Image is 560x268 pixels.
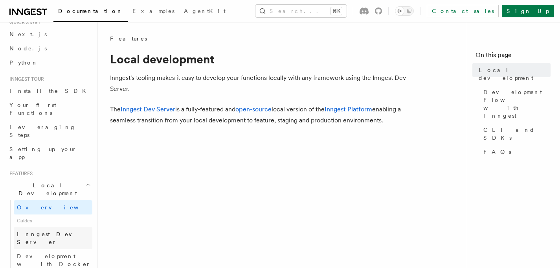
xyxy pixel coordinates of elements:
a: Python [6,55,92,70]
a: open-source [235,105,272,113]
h4: On this page [476,50,551,63]
h1: Local development [110,52,424,66]
button: Toggle dark mode [395,6,414,16]
a: Development Flow with Inngest [480,85,551,123]
a: FAQs [480,145,551,159]
button: Search...⌘K [255,5,347,17]
span: Setting up your app [9,146,77,160]
a: Inngest Platform [325,105,372,113]
span: Inngest tour [6,76,44,82]
a: Local development [476,63,551,85]
span: Python [9,59,38,66]
span: Local Development [6,181,86,197]
span: Features [110,35,147,43]
a: Inngest Dev Server [121,105,175,113]
span: Development with Docker [17,253,91,267]
span: Your first Functions [9,102,56,116]
button: Local Development [6,178,92,200]
span: Documentation [58,8,123,14]
span: Node.js [9,45,47,52]
p: Inngest's tooling makes it easy to develop your functions locally with any framework using the In... [110,72,424,94]
span: Features [6,170,33,177]
span: AgentKit [184,8,226,14]
span: Next.js [9,31,47,37]
a: Setting up your app [6,142,92,164]
span: Examples [132,8,174,14]
span: Inngest Dev Server [17,231,84,245]
a: Examples [128,2,179,21]
a: Node.js [6,41,92,55]
a: Your first Functions [6,98,92,120]
span: Local development [479,66,551,82]
a: Documentation [53,2,128,22]
kbd: ⌘K [331,7,342,15]
span: Guides [14,214,92,227]
a: Leveraging Steps [6,120,92,142]
span: CLI and SDKs [483,126,551,142]
a: Overview [14,200,92,214]
a: CLI and SDKs [480,123,551,145]
span: Quick start [6,19,40,26]
a: Next.js [6,27,92,41]
a: Contact sales [427,5,499,17]
span: Install the SDK [9,88,91,94]
span: Overview [17,204,98,211]
a: AgentKit [179,2,230,21]
span: FAQs [483,148,511,156]
span: Development Flow with Inngest [483,88,551,120]
p: The is a fully-featured and local version of the enabling a seamless transition from your local d... [110,104,424,126]
a: Inngest Dev Server [14,227,92,249]
a: Sign Up [502,5,554,17]
a: Install the SDK [6,84,92,98]
span: Leveraging Steps [9,124,76,138]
